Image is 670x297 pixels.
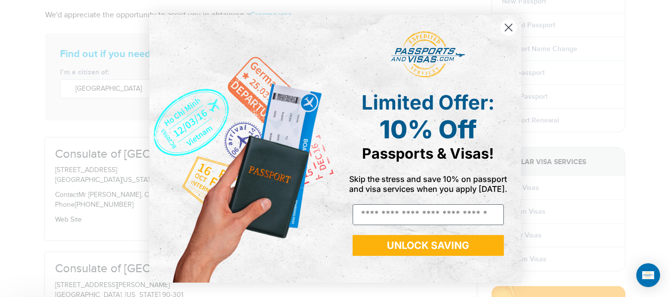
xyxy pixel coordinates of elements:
img: passports and visas [391,31,465,78]
button: Close dialog [500,19,517,36]
button: UNLOCK SAVING [353,235,504,256]
span: Passports & Visas! [362,145,494,162]
span: Limited Offer: [362,90,494,115]
span: Skip the stress and save 10% on passport and visa services when you apply [DATE]. [349,174,507,194]
span: 10% Off [379,115,477,144]
div: Open Intercom Messenger [636,263,660,287]
img: de9cda0d-0715-46ca-9a25-073762a91ba7.png [149,15,335,283]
